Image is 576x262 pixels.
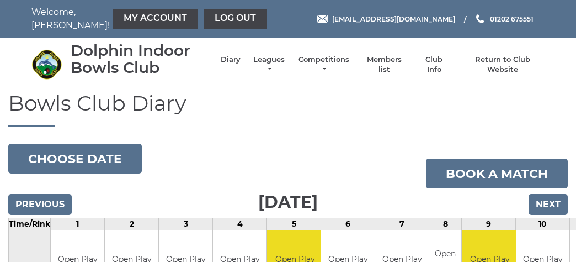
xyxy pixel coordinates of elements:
a: Leagues [252,55,286,75]
td: 5 [267,218,321,230]
span: [EMAIL_ADDRESS][DOMAIN_NAME] [332,14,455,23]
a: Members list [361,55,407,75]
a: Phone us 01202 675551 [474,14,534,24]
td: 6 [321,218,375,230]
a: Diary [221,55,241,65]
a: Return to Club Website [461,55,545,75]
td: 8 [429,218,462,230]
img: Phone us [476,14,484,23]
img: Email [317,15,328,23]
input: Next [529,194,568,215]
div: Dolphin Indoor Bowls Club [71,42,210,76]
td: 2 [105,218,159,230]
a: Log out [204,9,267,29]
h1: Bowls Club Diary [8,92,568,128]
a: Email [EMAIL_ADDRESS][DOMAIN_NAME] [317,14,455,24]
a: Book a match [426,159,568,188]
img: Dolphin Indoor Bowls Club [31,49,62,80]
td: 7 [375,218,429,230]
td: 4 [213,218,267,230]
span: 01202 675551 [490,14,534,23]
input: Previous [8,194,72,215]
a: My Account [113,9,198,29]
td: 1 [51,218,105,230]
nav: Welcome, [PERSON_NAME]! [31,6,236,32]
td: 9 [462,218,516,230]
td: 3 [159,218,213,230]
a: Competitions [297,55,350,75]
td: 10 [516,218,570,230]
a: Club Info [418,55,450,75]
td: Time/Rink [9,218,51,230]
button: Choose date [8,144,142,174]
